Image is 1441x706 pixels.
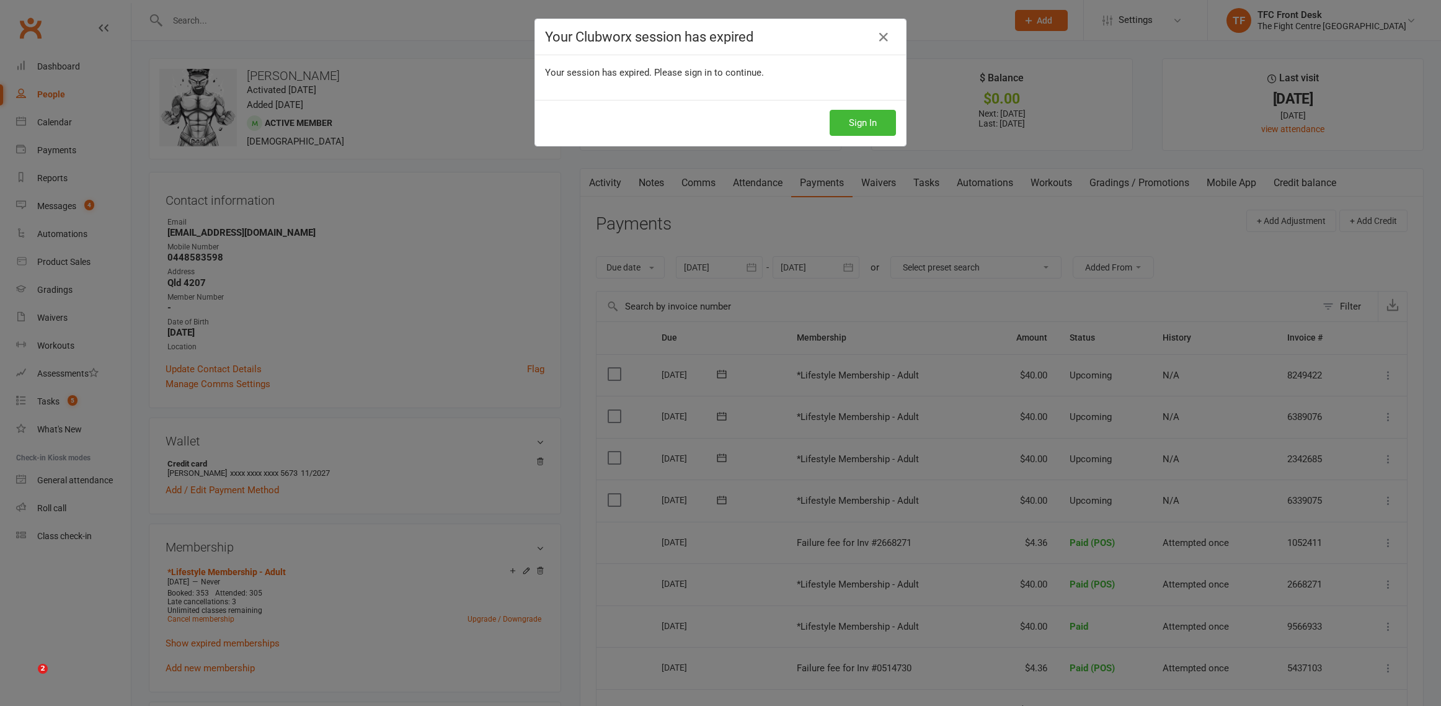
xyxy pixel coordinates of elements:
[12,664,42,694] iframe: Intercom live chat
[545,29,896,45] h4: Your Clubworx session has expired
[545,67,764,78] span: Your session has expired. Please sign in to continue.
[874,27,893,47] a: Close
[38,664,48,674] span: 2
[830,110,896,136] button: Sign In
